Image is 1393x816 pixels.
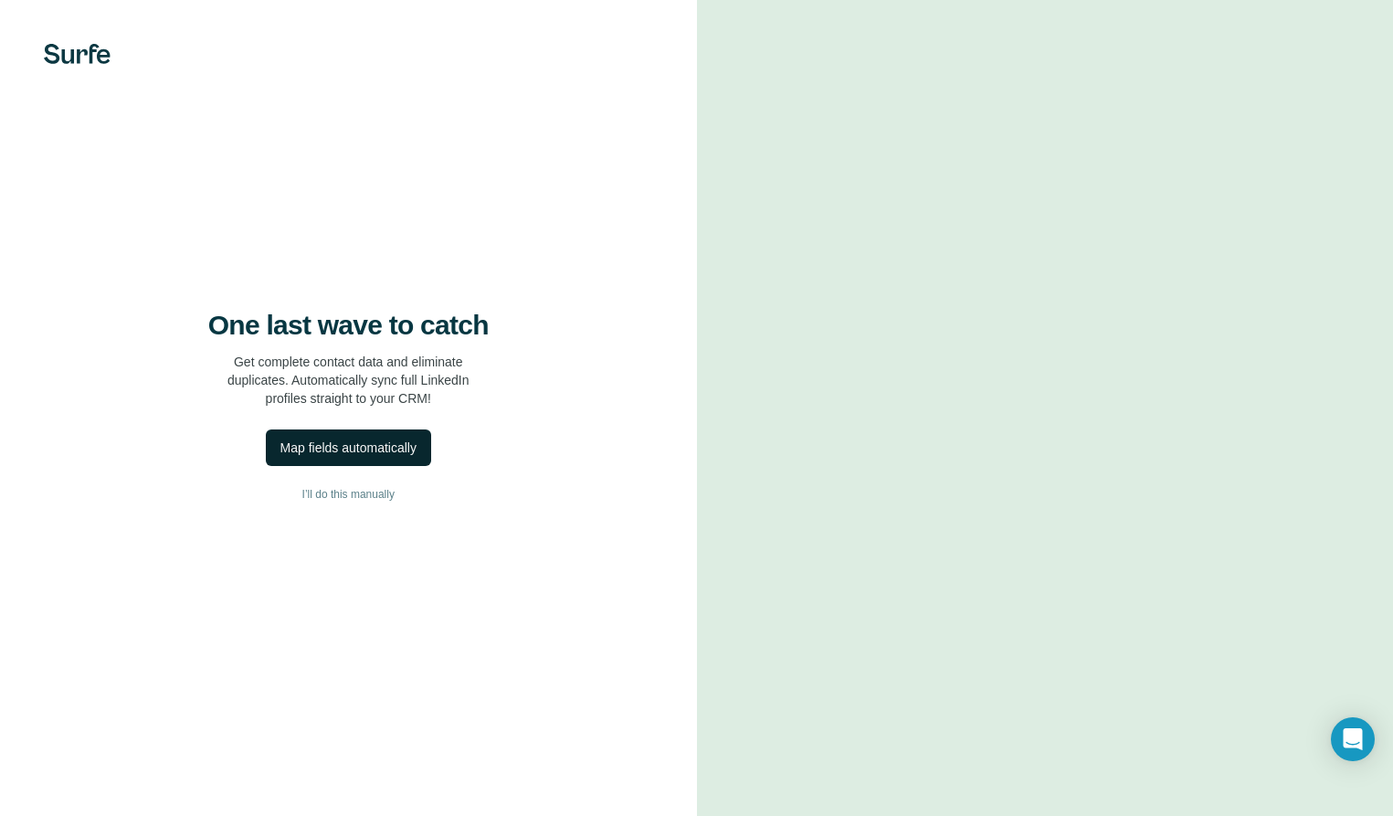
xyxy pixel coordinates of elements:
button: I’ll do this manually [37,481,660,508]
div: Map fields automatically [280,439,417,457]
p: Get complete contact data and eliminate duplicates. Automatically sync full LinkedIn profiles str... [227,353,470,408]
button: Map fields automatically [266,429,431,466]
span: I’ll do this manually [302,486,395,503]
div: Open Intercom Messenger [1331,717,1375,761]
h4: One last wave to catch [208,309,489,342]
img: Surfe's logo [44,44,111,64]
